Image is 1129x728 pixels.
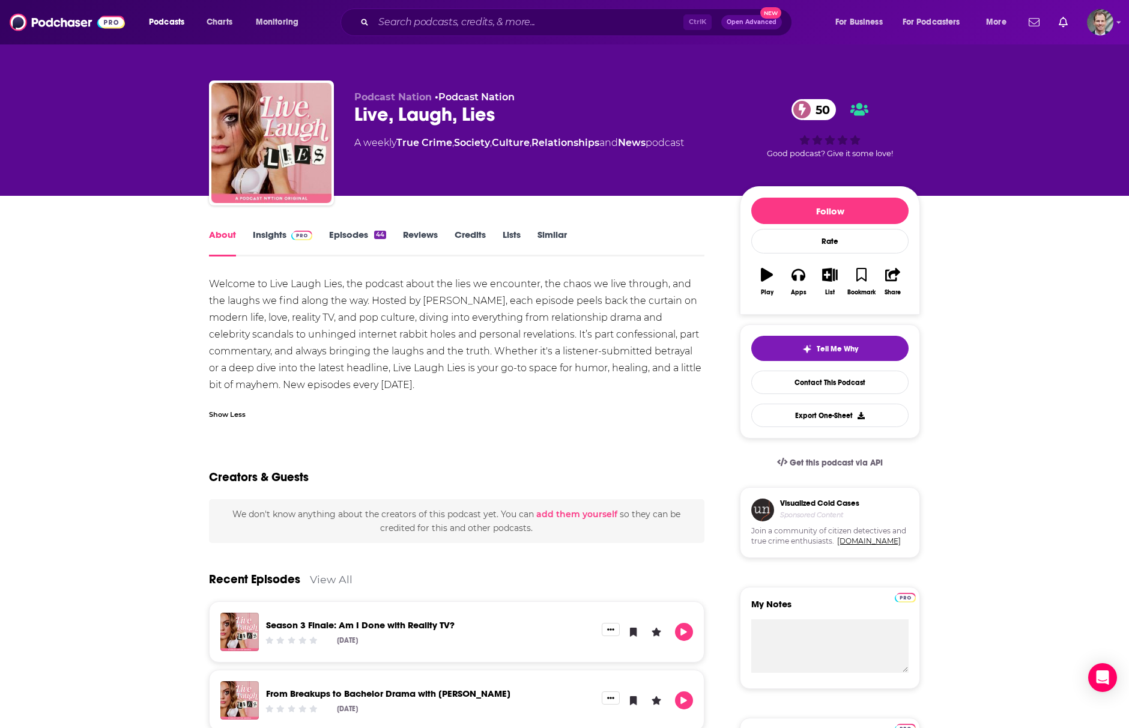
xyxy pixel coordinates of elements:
div: Search podcasts, credits, & more... [352,8,804,36]
button: Share [877,260,909,303]
span: Podcasts [149,14,184,31]
span: Logged in as kwerderman [1087,9,1113,35]
div: Apps [791,289,807,296]
a: News [618,137,646,148]
a: Reviews [403,229,438,256]
button: Follow [751,198,909,224]
button: open menu [141,13,200,32]
span: For Business [835,14,883,31]
a: Relationships [531,137,599,148]
span: We don't know anything about the creators of this podcast yet . You can so they can be credited f... [232,509,680,533]
button: Show profile menu [1087,9,1113,35]
img: Live, Laugh, Lies [211,83,331,203]
button: Bookmark Episode [625,691,643,709]
a: InsightsPodchaser Pro [253,229,312,256]
button: add them yourself [536,509,617,519]
button: open menu [827,13,898,32]
a: [DOMAIN_NAME] [837,536,901,545]
div: Welcome to Live Laugh Lies, the podcast about the lies we encounter, the chaos we live through, a... [209,276,704,393]
span: 50 [804,99,836,120]
span: For Podcasters [903,14,960,31]
a: Similar [537,229,567,256]
div: 50Good podcast? Give it some love! [740,91,920,166]
span: Tell Me Why [817,344,858,354]
div: Share [885,289,901,296]
button: tell me why sparkleTell Me Why [751,336,909,361]
button: Leave a Rating [647,623,665,641]
button: Open AdvancedNew [721,15,782,29]
a: Credits [455,229,486,256]
button: Bookmark [846,260,877,303]
a: 50 [792,99,836,120]
span: Charts [207,14,232,31]
a: Culture [492,137,530,148]
img: Podchaser - Follow, Share and Rate Podcasts [10,11,125,34]
h3: Visualized Cold Cases [780,499,859,508]
div: Community Rating: 0 out of 5 [264,704,319,713]
a: Podcast Nation [438,91,515,103]
a: Charts [199,13,240,32]
img: coldCase.18b32719.png [751,499,774,521]
span: Podcast Nation [354,91,432,103]
h2: Creators & Guests [209,470,309,485]
span: • [435,91,515,103]
button: open menu [978,13,1022,32]
a: Visualized Cold CasesSponsored ContentJoin a community of citizen detectives and true crime enthu... [740,487,920,587]
button: open menu [895,13,978,32]
button: Bookmark Episode [625,623,643,641]
a: Season 3 Finale: Am I Done with Reality TV? [266,619,455,631]
div: A weekly podcast [354,136,684,150]
img: Podchaser Pro [895,593,916,602]
div: Community Rating: 0 out of 5 [264,635,319,645]
a: Pro website [895,591,916,602]
span: Get this podcast via API [790,458,883,468]
div: [DATE] [337,705,358,713]
div: List [825,289,835,296]
h4: Sponsored Content [780,511,859,519]
span: , [490,137,492,148]
img: tell me why sparkle [802,344,812,354]
span: Open Advanced [727,19,776,25]
button: List [814,260,846,303]
button: Apps [782,260,814,303]
div: Play [761,289,773,296]
a: Lists [503,229,521,256]
button: Play [675,623,693,641]
span: Ctrl K [683,14,712,30]
span: New [760,7,782,19]
span: Monitoring [256,14,298,31]
span: Good podcast? Give it some love! [767,149,893,158]
a: View All [310,573,353,586]
button: Show More Button [602,691,620,705]
div: [DATE] [337,636,358,645]
span: More [986,14,1006,31]
a: Episodes44 [329,229,386,256]
a: Society [454,137,490,148]
label: My Notes [751,598,909,619]
input: Search podcasts, credits, & more... [374,13,683,32]
div: Open Intercom Messenger [1088,663,1117,692]
a: Recent Episodes [209,572,300,587]
div: Rate [751,229,909,253]
button: Leave a Rating [647,691,665,709]
button: Show More Button [602,623,620,636]
button: open menu [247,13,314,32]
a: Show notifications dropdown [1024,12,1044,32]
a: Contact This Podcast [751,371,909,394]
img: From Breakups to Bachelor Drama with Kelley Flanagan [220,681,259,720]
a: Show notifications dropdown [1054,12,1073,32]
span: , [530,137,531,148]
img: Season 3 Finale: Am I Done with Reality TV? [220,613,259,651]
img: Podchaser Pro [291,231,312,240]
a: True Crime [396,137,452,148]
span: , [452,137,454,148]
span: Join a community of citizen detectives and true crime enthusiasts. [751,526,909,547]
a: From Breakups to Bachelor Drama with Kelley Flanagan [266,688,510,699]
div: 44 [374,231,386,239]
button: Play [675,691,693,709]
img: User Profile [1087,9,1113,35]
